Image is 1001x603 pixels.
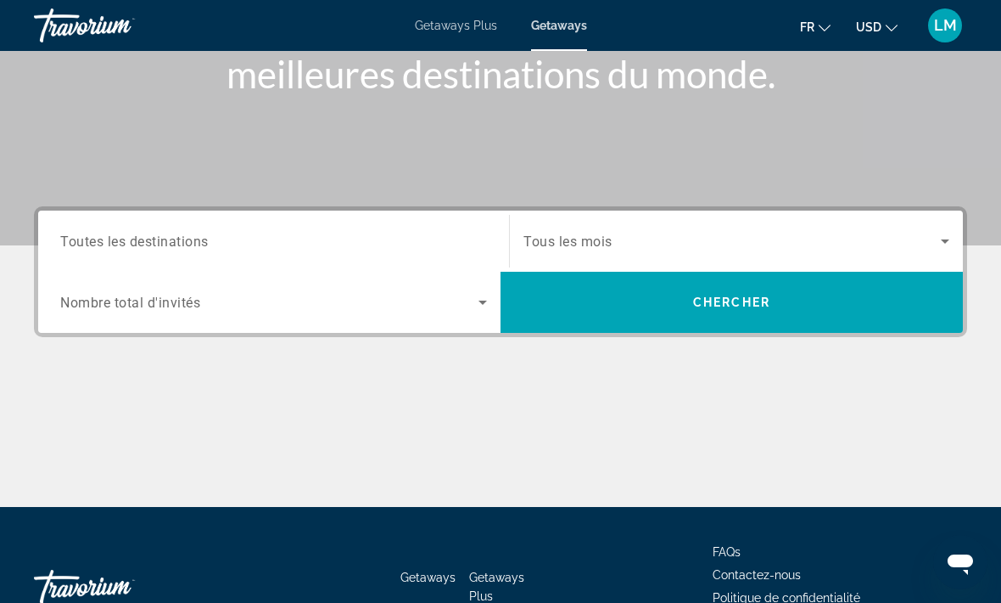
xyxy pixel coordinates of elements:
[923,8,967,43] button: User Menu
[60,233,209,249] span: Toutes les destinations
[60,295,200,311] span: Nombre total d'invités
[523,234,612,250] span: Tous les mois
[800,14,830,39] button: Change language
[934,17,957,34] span: LM
[713,545,741,559] a: FAQs
[800,20,814,34] span: fr
[856,20,881,34] span: USD
[400,571,456,584] a: Getaways
[933,535,987,589] iframe: Bouton de lancement de la fenêtre de messagerie
[713,568,801,582] a: Contactez-nous
[415,19,497,32] a: Getaways Plus
[182,8,819,96] h1: Vous aider à trouver et à réserver les meilleures destinations du monde.
[38,211,963,333] div: Search widget
[469,571,524,603] a: Getaways Plus
[693,296,770,309] span: Chercher
[500,272,963,333] button: Chercher
[856,14,898,39] button: Change currency
[531,19,587,32] a: Getaways
[34,3,204,48] a: Travorium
